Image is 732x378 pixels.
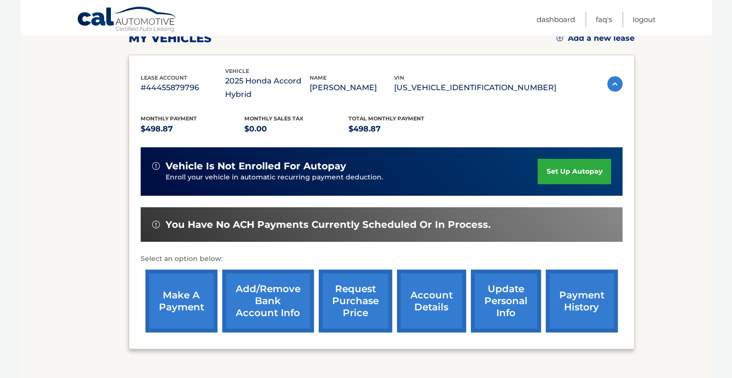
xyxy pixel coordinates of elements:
[166,160,346,172] span: vehicle is not enrolled for autopay
[244,122,348,136] p: $0.00
[471,270,541,332] a: update personal info
[222,270,314,332] a: Add/Remove bank account info
[152,162,160,170] img: alert-white.svg
[607,76,623,92] img: accordion-active.svg
[310,74,326,81] span: name
[319,270,392,332] a: request purchase price
[348,122,453,136] p: $498.87
[225,68,249,74] span: vehicle
[77,6,178,34] a: Cal Automotive
[556,34,635,43] a: Add a new lease
[546,270,618,332] a: payment history
[141,74,187,81] span: lease account
[141,81,225,94] p: #44455879796
[394,81,556,94] p: [US_VEHICLE_IDENTIFICATION_NUMBER]
[556,35,563,41] img: add.svg
[225,74,310,101] p: 2025 Honda Accord Hybrid
[596,12,612,27] a: FAQ's
[537,12,575,27] a: Dashboard
[166,172,538,183] p: Enroll your vehicle in automatic recurring payment deduction.
[397,270,466,332] a: account details
[394,74,404,81] span: vin
[141,122,245,136] p: $498.87
[141,115,197,122] span: Monthly Payment
[310,81,394,94] p: [PERSON_NAME]
[145,270,217,332] a: make a payment
[129,31,212,46] h2: my vehicles
[166,219,491,231] span: You have no ACH payments currently scheduled or in process.
[538,159,611,184] a: set up autopay
[141,253,623,265] p: Select an option below:
[348,115,424,122] span: Total Monthly Payment
[633,12,656,27] a: Logout
[244,115,303,122] span: Monthly sales Tax
[152,221,160,228] img: alert-white.svg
